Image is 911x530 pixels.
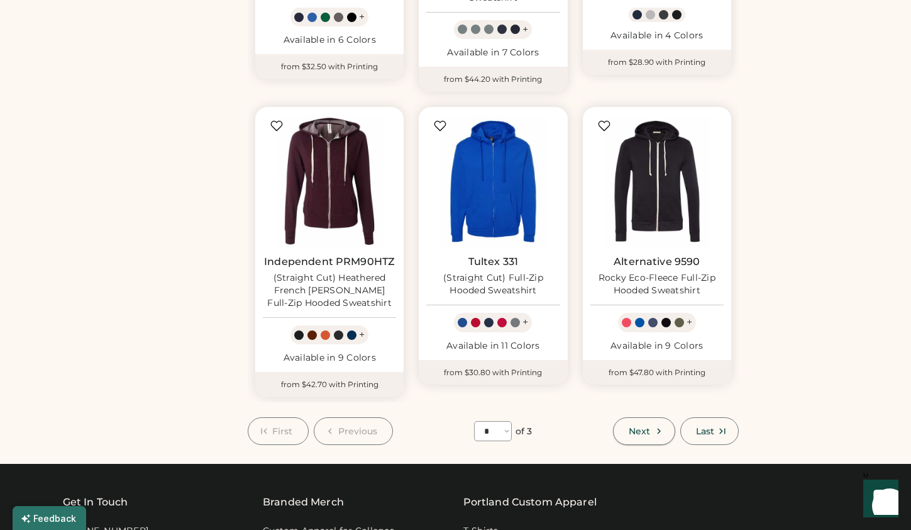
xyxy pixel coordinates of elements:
button: Last [680,417,739,445]
button: Previous [314,417,394,445]
div: (Straight Cut) Full-Zip Hooded Sweatshirt [426,272,560,297]
a: Alternative 9590 [614,256,700,268]
div: (Straight Cut) Heathered French [PERSON_NAME] Full-Zip Hooded Sweatshirt [263,272,396,310]
div: from $44.20 with Printing [419,67,567,92]
img: Alternative 9590 Rocky Eco-Fleece Full-Zip Hooded Sweatshirt [590,115,724,248]
div: Get In Touch [63,495,128,510]
div: Available in 9 Colors [263,352,396,364]
div: from $42.70 with Printing [255,372,404,397]
button: Next [613,417,675,445]
div: Rocky Eco-Fleece Full-Zip Hooded Sweatshirt [590,272,724,297]
span: Last [696,427,714,436]
div: Available in 4 Colors [590,30,724,42]
a: Independent PRM90HTZ [264,256,395,268]
div: + [522,315,528,329]
img: Independent Trading Co. PRM90HTZ (Straight Cut) Heathered French Terry Full-Zip Hooded Sweatshirt [263,115,396,248]
span: Next [629,427,650,436]
div: Available in 6 Colors [263,34,396,47]
a: Portland Custom Apparel [463,495,597,510]
div: + [359,10,365,24]
div: + [359,328,365,342]
div: + [522,23,528,37]
div: from $32.50 with Printing [255,54,404,79]
img: Tultex 331 (Straight Cut) Full-Zip Hooded Sweatshirt [426,115,560,248]
div: from $28.90 with Printing [583,50,731,75]
div: Available in 7 Colors [426,47,560,59]
div: Branded Merch [263,495,344,510]
button: First [248,417,309,445]
span: First [272,427,293,436]
div: Available in 9 Colors [590,340,724,352]
div: of 3 [516,426,532,438]
a: Tultex 331 [468,256,519,268]
div: + [687,315,692,329]
iframe: Front Chat [851,473,905,527]
div: from $47.80 with Printing [583,360,731,385]
div: from $30.80 with Printing [419,360,567,385]
span: Previous [338,427,378,436]
div: Available in 11 Colors [426,340,560,352]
